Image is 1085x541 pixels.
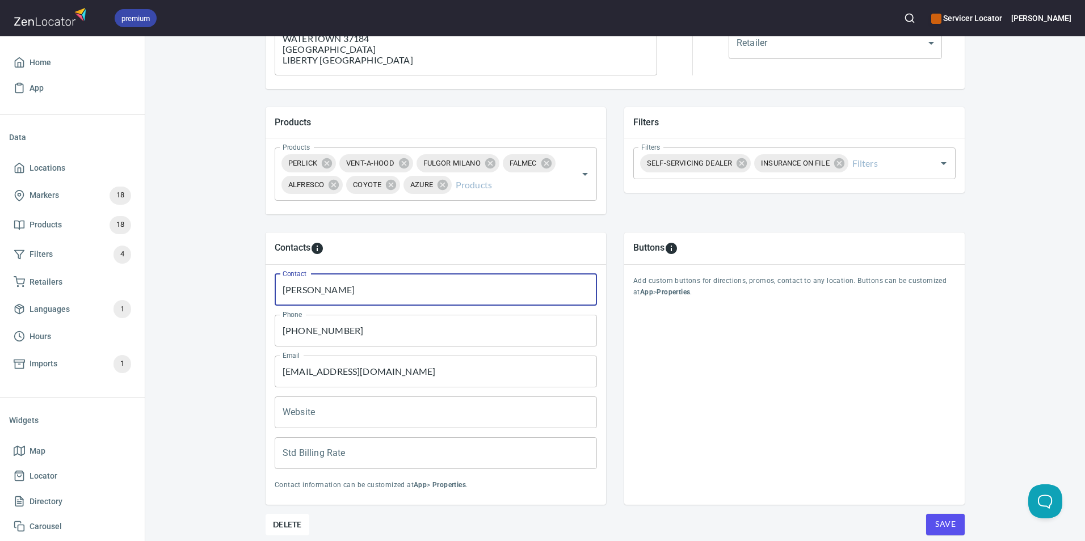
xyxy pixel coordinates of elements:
[633,116,956,128] h5: Filters
[640,288,653,296] b: App
[657,288,690,296] b: Properties
[14,5,90,29] img: zenlocator
[346,176,400,194] div: COYOTE
[414,481,427,489] b: App
[453,174,560,196] input: Products
[30,469,57,483] span: Locator
[110,218,131,231] span: 18
[503,158,544,168] span: FALMEC
[9,269,136,295] a: Retailers
[30,218,62,232] span: Products
[9,407,136,434] li: Widgets
[9,75,136,101] a: App
[9,438,136,464] a: Map
[30,247,53,261] span: Filters
[115,9,157,27] div: premium
[403,176,452,194] div: AZURE
[1011,12,1071,24] h6: [PERSON_NAME]
[30,188,59,202] span: Markers
[9,240,136,269] a: Filters4
[729,27,942,59] div: ​
[30,357,57,371] span: Imports
[9,514,136,539] a: Carousel
[115,12,157,24] span: premium
[931,14,941,24] button: color-CE600E
[577,166,593,182] button: Open
[275,480,597,491] p: Contact information can be customized at > .
[9,489,136,514] a: Directory
[417,154,499,172] div: FULGOR MILANO
[1028,484,1062,518] iframe: Help Scout Beacon - Open
[850,153,919,174] input: Filters
[310,242,324,255] svg: To add custom contact information for locations, please go to Apps > Properties > Contacts.
[266,514,309,535] button: Delete
[1011,6,1071,31] button: [PERSON_NAME]
[640,158,739,168] span: SELF-SERVICING DEALER
[346,179,388,190] span: COYOTE
[403,179,440,190] span: AZURE
[9,155,136,181] a: Locations
[30,519,62,534] span: Carousel
[30,329,51,344] span: Hours
[633,242,665,255] h5: Buttons
[935,517,956,531] span: Save
[665,242,678,255] svg: To add custom buttons for locations, please go to Apps > Properties > Buttons.
[30,161,65,175] span: Locations
[30,275,62,289] span: Retailers
[9,124,136,151] li: Data
[926,514,965,535] button: Save
[9,349,136,379] a: Imports1
[633,276,956,298] p: Add custom buttons for directions, promos, contact to any location. Buttons can be customized at > .
[110,189,131,202] span: 18
[30,302,70,316] span: Languages
[275,116,597,128] h5: Products
[273,518,302,531] span: Delete
[281,176,343,194] div: ALFRESCO
[9,463,136,489] a: Locator
[417,158,487,168] span: FULGOR MILANO
[9,324,136,349] a: Hours
[30,81,44,95] span: App
[281,179,331,190] span: ALFRESCO
[9,210,136,240] a: Products18
[113,303,131,316] span: 1
[283,22,649,65] textarea: [DATE] - Sent welcome onboarding email, requested a call to review service - ML [DATE] - Updated ...
[432,481,466,489] b: Properties
[30,444,45,458] span: Map
[754,154,848,172] div: INSURANCE ON FILE
[339,158,401,168] span: VENT-A-HOOD
[9,294,136,324] a: Languages1
[30,56,51,70] span: Home
[281,158,324,168] span: PERLICK
[936,155,952,171] button: Open
[9,181,136,210] a: Markers18
[931,12,1002,24] h6: Servicer Locator
[281,154,336,172] div: PERLICK
[897,6,922,31] button: Search
[275,242,310,255] h5: Contacts
[754,158,836,168] span: INSURANCE ON FILE
[9,50,136,75] a: Home
[640,154,751,172] div: SELF-SERVICING DEALER
[30,494,62,509] span: Directory
[113,248,131,261] span: 4
[339,154,413,172] div: VENT-A-HOOD
[503,154,556,172] div: FALMEC
[113,357,131,370] span: 1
